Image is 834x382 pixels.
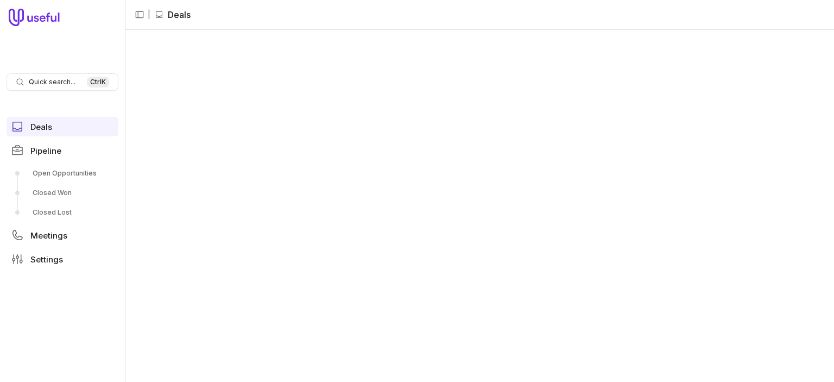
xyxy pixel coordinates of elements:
[7,165,118,182] a: Open Opportunities
[7,141,118,160] a: Pipeline
[7,117,118,136] a: Deals
[30,231,67,240] span: Meetings
[30,255,63,264] span: Settings
[30,147,61,155] span: Pipeline
[155,8,191,21] li: Deals
[7,184,118,202] a: Closed Won
[148,8,150,21] span: |
[30,123,52,131] span: Deals
[29,78,75,86] span: Quick search...
[7,226,118,245] a: Meetings
[7,165,118,221] div: Pipeline submenu
[7,204,118,221] a: Closed Lost
[7,249,118,269] a: Settings
[87,77,109,87] kbd: Ctrl K
[131,7,148,23] button: Collapse sidebar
